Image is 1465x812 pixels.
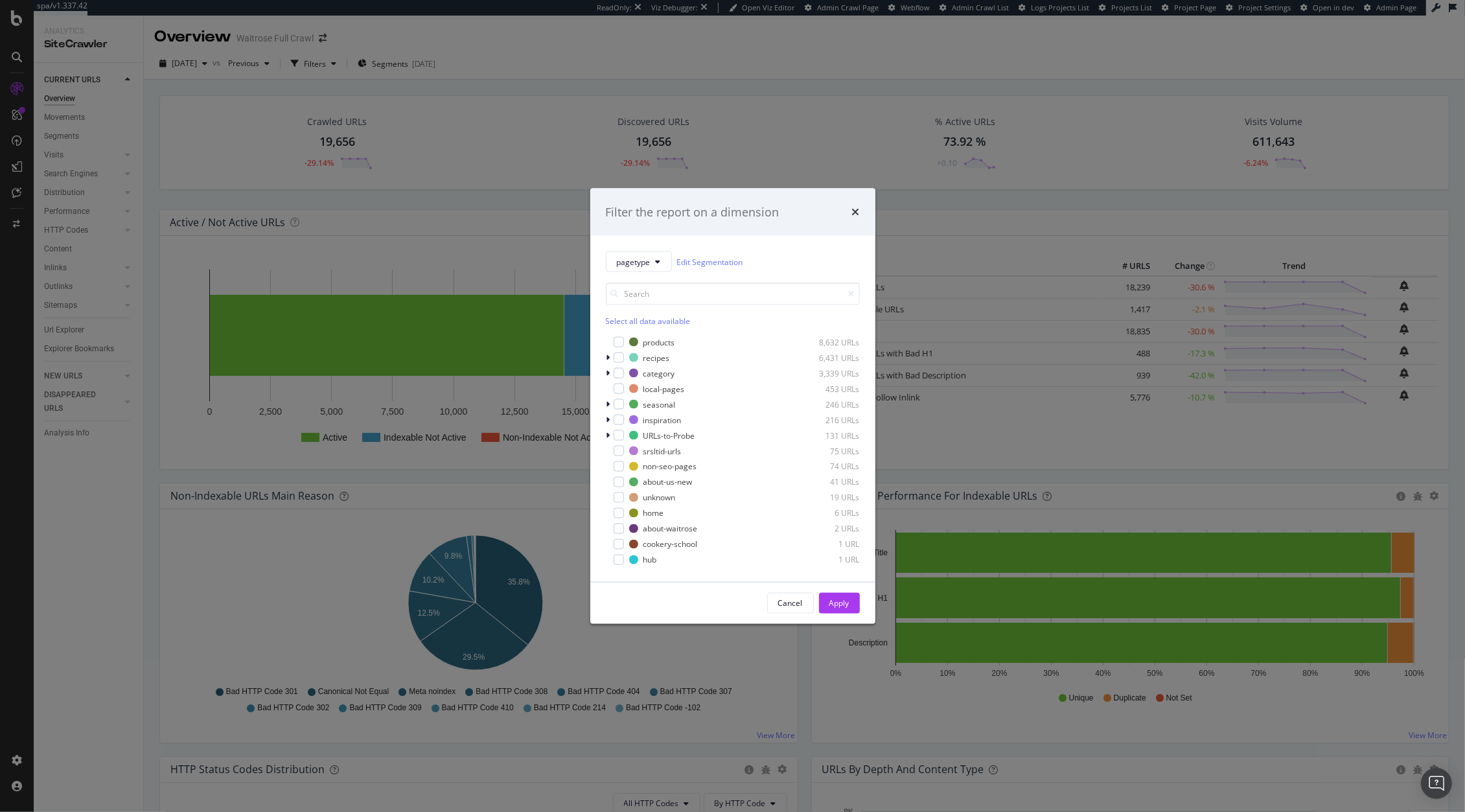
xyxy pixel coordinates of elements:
[796,476,860,487] div: 41 URLs
[643,492,676,503] div: unknown
[829,597,849,609] div: Apply
[819,593,860,614] button: Apply
[643,461,697,472] div: non-seo-pages
[796,399,860,410] div: 246 URLs
[643,539,698,550] div: cookery-school
[796,492,860,503] div: 19 URLs
[852,203,860,220] div: times
[643,352,670,363] div: recipes
[606,283,860,305] input: Search
[643,367,675,378] div: category
[643,507,664,518] div: home
[796,461,860,472] div: 74 URLs
[796,367,860,378] div: 3,339 URLs
[796,336,860,347] div: 8,632 URLs
[796,414,860,425] div: 216 URLs
[606,316,860,327] div: Select all data available
[767,593,814,614] button: Cancel
[643,336,675,347] div: products
[1421,768,1452,799] div: Open Intercom Messenger
[643,414,682,425] div: inspiration
[796,430,860,441] div: 131 URLs
[643,476,693,487] div: about-us-new
[643,523,698,534] div: about-waitrose
[643,554,657,565] div: hub
[643,445,682,456] div: srsltid-urls
[796,554,860,565] div: 1 URL
[606,251,672,272] button: pagetype
[796,383,860,394] div: 453 URLs
[677,255,743,268] a: Edit Segmentation
[796,445,860,456] div: 75 URLs
[590,188,875,624] div: modal
[617,256,651,267] span: pagetype
[796,523,860,534] div: 2 URLs
[778,597,803,609] div: Cancel
[606,203,779,220] div: Filter the report on a dimension
[796,352,860,363] div: 6,431 URLs
[643,430,695,441] div: URLs-to-Probe
[796,507,860,518] div: 6 URLs
[643,399,676,410] div: seasonal
[796,539,860,550] div: 1 URL
[643,383,685,394] div: local-pages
